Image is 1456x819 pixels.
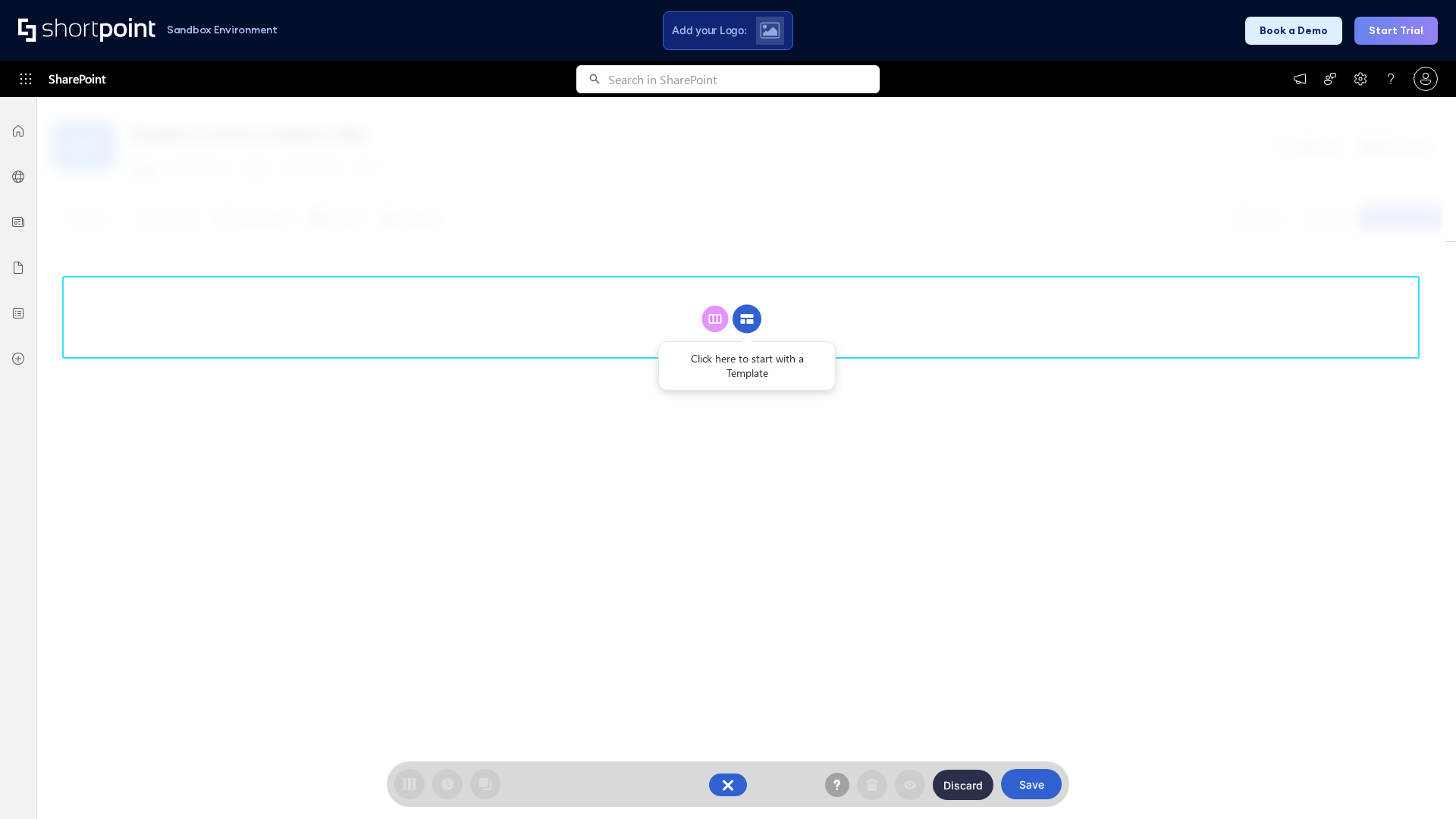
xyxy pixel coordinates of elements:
[1245,17,1342,45] button: Book a Demo
[672,24,746,37] span: Add your Logo:
[933,770,993,800] button: Discard
[49,61,105,97] span: SharePoint
[1001,769,1062,799] button: Save
[1354,17,1438,45] button: Start Trial
[760,22,780,39] img: Upload logo
[167,26,278,34] h1: Sandbox Environment
[608,65,880,93] input: Search in SharePoint
[1380,746,1456,819] iframe: Chat Widget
